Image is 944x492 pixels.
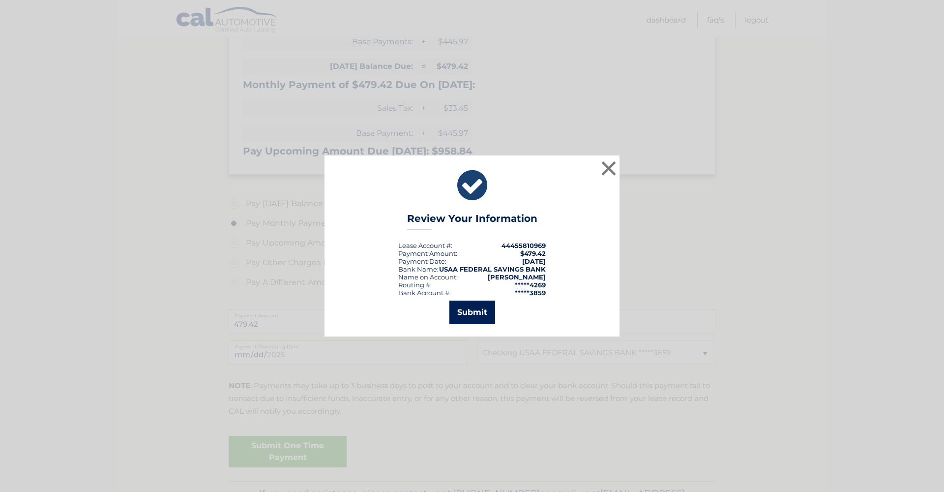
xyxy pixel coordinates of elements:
div: : [398,257,446,265]
button: Submit [449,301,495,324]
span: [DATE] [522,257,546,265]
button: × [599,158,619,178]
strong: [PERSON_NAME] [488,273,546,281]
strong: 44455810969 [501,242,546,249]
span: $479.42 [520,249,546,257]
div: Routing #: [398,281,432,289]
div: Bank Account #: [398,289,451,297]
span: Payment Date [398,257,445,265]
h3: Review Your Information [407,213,537,230]
div: Payment Amount: [398,249,457,257]
div: Name on Account: [398,273,458,281]
div: Lease Account #: [398,242,452,249]
div: Bank Name: [398,265,439,273]
strong: USAA FEDERAL SAVINGS BANK [439,265,546,273]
